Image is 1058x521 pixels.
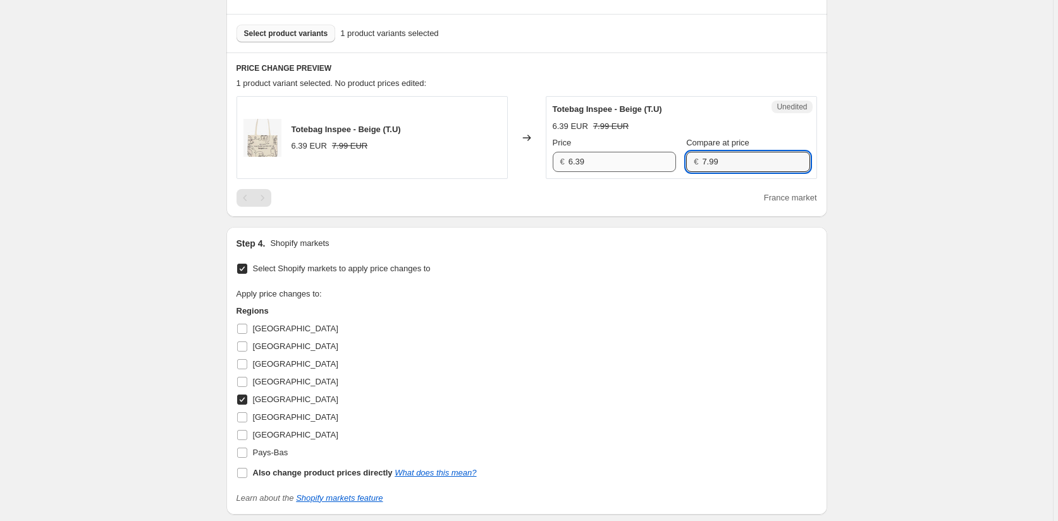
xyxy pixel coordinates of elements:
[686,138,749,147] span: Compare at price
[237,237,266,250] h2: Step 4.
[237,189,271,207] nav: Pagination
[270,237,329,250] p: Shopify markets
[694,157,698,166] span: €
[292,140,327,152] div: 6.39 EUR
[764,193,817,202] span: France market
[253,412,338,422] span: [GEOGRAPHIC_DATA]
[292,125,401,134] span: Totebag Inspee - Beige (T.U)
[237,305,477,317] h3: Regions
[253,359,338,369] span: [GEOGRAPHIC_DATA]
[253,430,338,439] span: [GEOGRAPHIC_DATA]
[340,27,438,40] span: 1 product variants selected
[777,102,807,112] span: Unedited
[253,468,393,477] b: Also change product prices directly
[237,289,322,298] span: Apply price changes to:
[332,140,367,152] strike: 7.99 EUR
[237,63,817,73] h6: PRICE CHANGE PREVIEW
[253,377,338,386] span: [GEOGRAPHIC_DATA]
[237,78,427,88] span: 1 product variant selected. No product prices edited:
[253,448,288,457] span: Pays-Bas
[395,468,476,477] a: What does this mean?
[253,264,431,273] span: Select Shopify markets to apply price changes to
[253,341,338,351] span: [GEOGRAPHIC_DATA]
[244,28,328,39] span: Select product variants
[553,104,662,114] span: Totebag Inspee - Beige (T.U)
[553,120,588,133] div: 6.39 EUR
[560,157,565,166] span: €
[553,138,572,147] span: Price
[296,493,383,503] a: Shopify markets feature
[253,395,338,404] span: [GEOGRAPHIC_DATA]
[237,493,383,503] i: Learn about the
[237,25,336,42] button: Select product variants
[593,120,629,133] strike: 7.99 EUR
[243,119,281,157] img: SAC-1-1_80x.jpg
[253,324,338,333] span: [GEOGRAPHIC_DATA]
